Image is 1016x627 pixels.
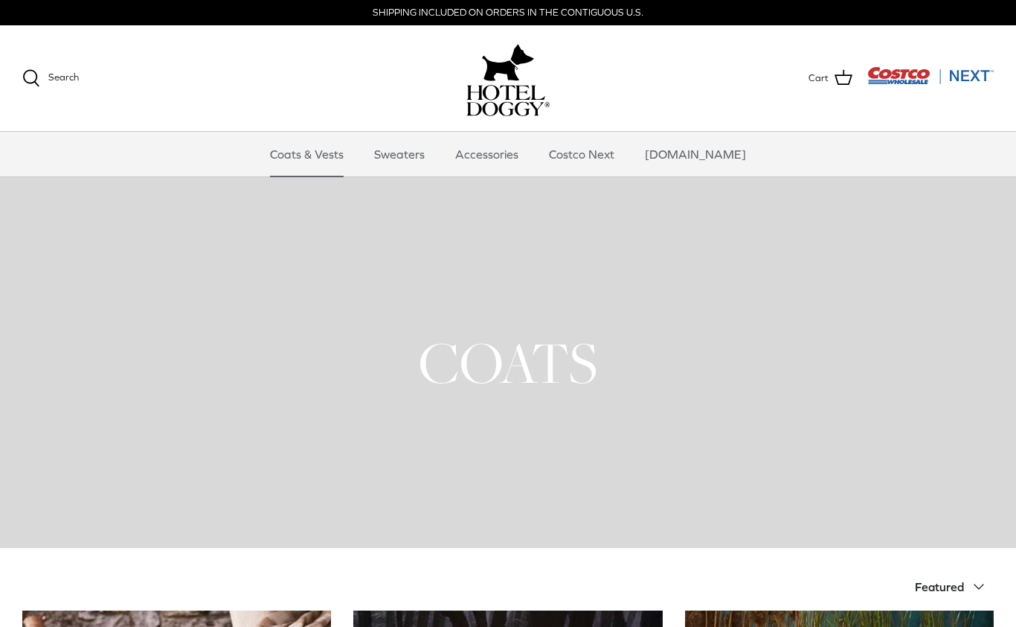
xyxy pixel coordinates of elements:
[867,66,994,85] img: Costco Next
[915,570,994,603] button: Featured
[482,40,534,85] img: hoteldoggy.com
[466,85,550,116] img: hoteldoggycom
[361,132,438,176] a: Sweaters
[22,326,994,399] h1: COATS
[808,69,852,88] a: Cart
[466,40,550,116] a: hoteldoggy.com hoteldoggycom
[867,76,994,87] a: Visit Costco Next
[536,132,628,176] a: Costco Next
[631,132,759,176] a: [DOMAIN_NAME]
[442,132,532,176] a: Accessories
[48,71,79,83] span: Search
[22,69,79,87] a: Search
[808,71,829,86] span: Cart
[915,580,964,593] span: Featured
[257,132,357,176] a: Coats & Vests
